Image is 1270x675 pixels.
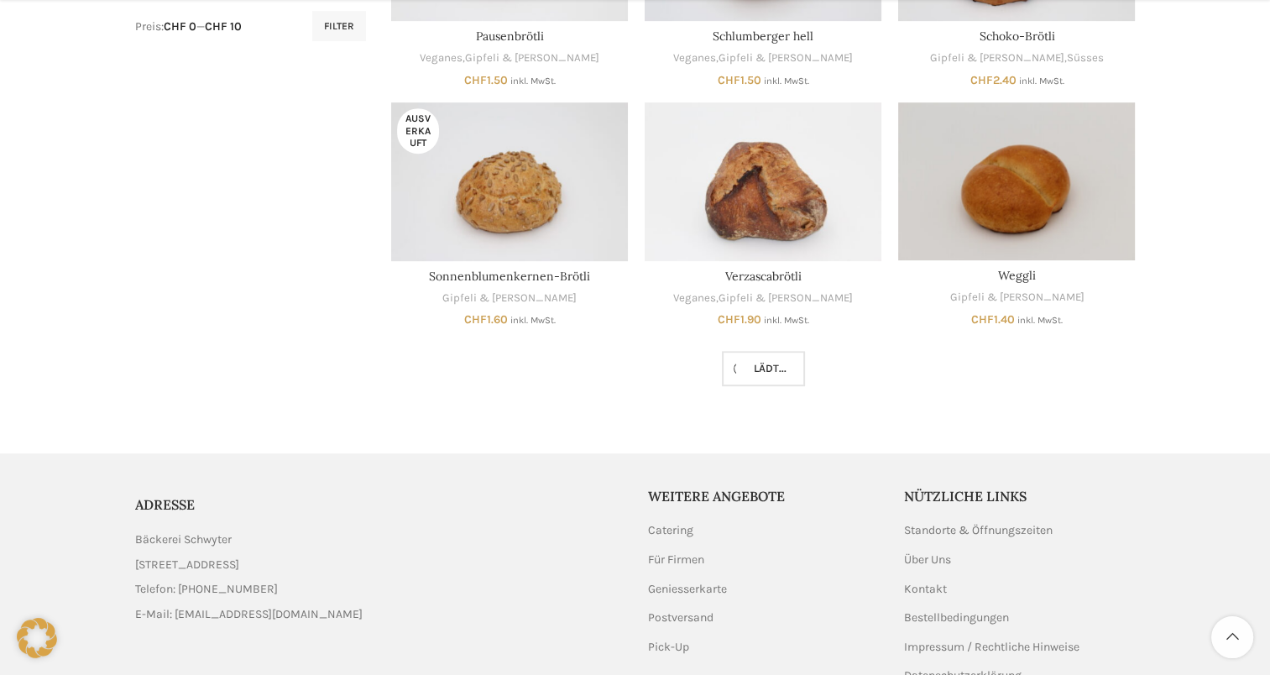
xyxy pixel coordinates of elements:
[719,290,853,306] a: Gipfeli & [PERSON_NAME]
[135,18,242,35] div: Preis: —
[135,580,623,599] a: List item link
[312,11,366,41] button: Filter
[979,29,1054,44] a: Schoko-Brötli
[904,487,1136,505] h5: Nützliche Links
[391,102,628,260] a: Sonnenblumenkernen-Brötli
[420,50,463,66] a: Veganes
[645,290,881,306] div: ,
[971,312,994,327] span: CHF
[764,315,809,326] small: inkl. MwSt.
[464,73,508,87] bdi: 1.50
[648,552,706,568] a: Für Firmen
[1017,315,1063,326] small: inkl. MwSt.
[429,269,590,284] a: Sonnenblumenkernen-Brötli
[718,312,761,327] bdi: 1.90
[904,610,1011,626] a: Bestellbedingungen
[673,50,716,66] a: Veganes
[648,487,880,505] h5: Weitere Angebote
[904,639,1081,656] a: Impressum / Rechtliche Hinweise
[476,29,544,44] a: Pausenbrötli
[725,269,802,284] a: Verzascabrötli
[645,50,881,66] div: ,
[135,605,623,624] a: List item link
[205,19,242,34] span: CHF 10
[1211,616,1253,658] a: Scroll to top button
[898,50,1135,66] div: ,
[718,312,740,327] span: CHF
[645,102,881,260] a: Verzascabrötli
[464,312,508,327] bdi: 1.60
[1067,50,1104,66] a: Süsses
[764,76,809,86] small: inkl. MwSt.
[718,73,740,87] span: CHF
[971,312,1015,327] bdi: 1.40
[1018,76,1064,86] small: inkl. MwSt.
[510,76,556,86] small: inkl. MwSt.
[135,496,195,513] span: ADRESSE
[969,73,992,87] span: CHF
[898,102,1135,260] a: Weggli
[904,522,1054,539] a: Standorte & Öffnungszeiten
[949,290,1084,306] a: Gipfeli & [PERSON_NAME]
[135,531,232,549] span: Bäckerei Schwyter
[164,19,196,34] span: CHF 0
[930,50,1064,66] a: Gipfeli & [PERSON_NAME]
[442,290,577,306] a: Gipfeli & [PERSON_NAME]
[904,552,953,568] a: Über Uns
[969,73,1016,87] bdi: 2.40
[648,639,691,656] a: Pick-Up
[464,73,487,87] span: CHF
[740,362,787,375] span: Lädt...
[998,268,1036,283] a: Weggli
[464,312,487,327] span: CHF
[719,50,853,66] a: Gipfeli & [PERSON_NAME]
[673,290,716,306] a: Veganes
[135,556,239,574] span: [STREET_ADDRESS]
[510,315,556,326] small: inkl. MwSt.
[648,610,715,626] a: Postversand
[648,522,695,539] a: Catering
[904,581,949,598] a: Kontakt
[465,50,599,66] a: Gipfeli & [PERSON_NAME]
[397,108,439,153] span: Ausverkauft
[713,29,813,44] a: Schlumberger hell
[718,73,761,87] bdi: 1.50
[648,581,729,598] a: Geniesserkarte
[391,50,628,66] div: ,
